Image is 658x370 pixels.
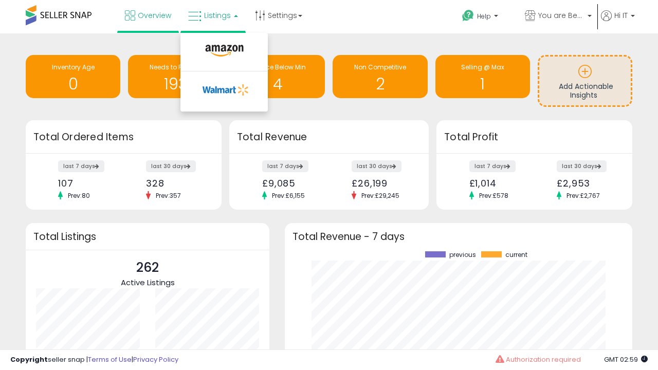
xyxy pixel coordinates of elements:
[230,55,325,98] a: BB Price Below Min 4
[262,178,321,189] div: £9,085
[10,355,178,365] div: seller snap | |
[557,160,607,172] label: last 30 days
[477,12,491,21] span: Help
[354,63,406,71] span: Non Competitive
[262,160,308,172] label: last 7 days
[356,191,405,200] span: Prev: £29,245
[461,63,504,71] span: Selling @ Max
[58,178,116,189] div: 107
[538,10,584,21] span: You are Beautiful ([GEOGRAPHIC_DATA])
[235,76,320,92] h1: 4
[604,355,648,364] span: 2025-08-15 02:59 GMT
[469,178,527,189] div: £1,014
[133,76,217,92] h1: 193
[10,355,48,364] strong: Copyright
[561,191,605,200] span: Prev: £2,767
[151,191,186,200] span: Prev: 357
[614,10,628,21] span: Hi IT
[352,160,401,172] label: last 30 days
[121,277,175,288] span: Active Listings
[204,10,231,21] span: Listings
[52,63,95,71] span: Inventory Age
[293,233,625,240] h3: Total Revenue - 7 days
[33,233,262,240] h3: Total Listings
[444,130,625,144] h3: Total Profit
[352,178,411,189] div: £26,199
[249,63,306,71] span: BB Price Below Min
[601,10,635,33] a: Hi IT
[505,251,527,258] span: current
[146,160,196,172] label: last 30 days
[150,63,202,71] span: Needs to Reprice
[237,130,421,144] h3: Total Revenue
[557,178,614,189] div: £2,953
[31,76,115,92] h1: 0
[121,258,175,277] p: 262
[539,57,631,105] a: Add Actionable Insights
[435,55,530,98] a: Selling @ Max 1
[559,81,613,101] span: Add Actionable Insights
[138,10,171,21] span: Overview
[128,55,223,98] a: Needs to Reprice 193
[63,191,95,200] span: Prev: 80
[454,2,516,33] a: Help
[88,355,132,364] a: Terms of Use
[33,130,214,144] h3: Total Ordered Items
[462,9,474,22] i: Get Help
[441,76,525,92] h1: 1
[146,178,204,189] div: 328
[469,160,516,172] label: last 7 days
[338,76,422,92] h1: 2
[26,55,120,98] a: Inventory Age 0
[133,355,178,364] a: Privacy Policy
[267,191,310,200] span: Prev: £6,155
[474,191,514,200] span: Prev: £578
[333,55,427,98] a: Non Competitive 2
[449,251,476,258] span: previous
[58,160,104,172] label: last 7 days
